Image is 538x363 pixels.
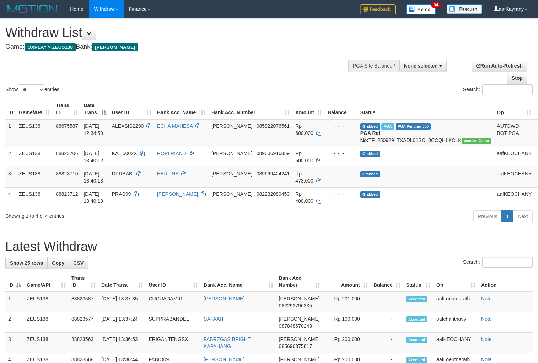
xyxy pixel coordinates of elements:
[211,151,252,156] span: [PERSON_NAME]
[323,312,371,333] td: Rp 100,000
[501,210,513,222] a: 1
[211,191,252,197] span: [PERSON_NAME]
[5,333,24,353] td: 3
[279,336,320,342] span: [PERSON_NAME]
[69,333,98,353] td: 88823563
[211,123,252,129] span: [PERSON_NAME]
[463,84,533,95] label: Search:
[146,292,201,312] td: CUCUADAM01
[447,4,482,14] img: panduan.png
[24,312,69,333] td: ZEUS138
[5,272,24,292] th: ID: activate to sort column descending
[157,151,188,156] a: ROPI RIANDI
[360,151,380,157] span: Grabbed
[69,312,98,333] td: 88823577
[434,333,478,353] td: aafKEOCHANY
[5,147,16,167] td: 2
[494,147,534,167] td: aafKEOCHANY
[279,303,312,309] span: Copy 082293796335 to clipboard
[56,171,78,177] span: 88823710
[5,99,16,119] th: ID
[84,151,103,163] span: [DATE] 13:40:12
[494,187,534,207] td: aafKEOCHANY
[53,99,81,119] th: Trans ID: activate to sort column ascending
[52,260,64,266] span: Copy
[381,123,394,130] span: Marked by aafpengsreynich
[157,171,178,177] a: HERLINA
[279,357,320,362] span: [PERSON_NAME]
[25,43,76,51] span: OXPLAY > ZEUS138
[112,171,134,177] span: DPRBABI
[10,260,43,266] span: Show 25 rows
[399,60,447,72] button: None selected
[92,43,138,51] span: [PERSON_NAME]
[406,4,436,14] img: Button%20Memo.svg
[494,99,534,119] th: Op: activate to sort column ascending
[146,333,201,353] td: ERIGANTENGSX
[348,60,399,72] div: PGA Site Balance /
[482,84,533,95] input: Search:
[56,123,78,129] span: 88675587
[98,272,146,292] th: Date Trans.: activate to sort column ascending
[494,119,534,147] td: AUTOWD-BOT-PGA
[276,272,323,292] th: Bank Acc. Number: activate to sort column ascending
[434,312,478,333] td: aafchanthavy
[56,151,78,156] span: 88823706
[463,257,533,268] label: Search:
[328,150,355,157] div: - - -
[157,191,198,197] a: [PERSON_NAME]
[295,151,313,163] span: Rp 500.000
[146,312,201,333] td: SUPPRABANDEL
[494,167,534,187] td: aafKEOCHANY
[73,260,84,266] span: CSV
[371,312,403,333] td: -
[371,272,403,292] th: Balance: activate to sort column ascending
[5,167,16,187] td: 3
[112,151,137,156] span: KALI5002X
[154,99,209,119] th: Bank Acc. Name: activate to sort column ascending
[5,84,59,95] label: Show entries
[328,190,355,198] div: - - -
[472,60,527,72] a: Run Auto-Refresh
[403,272,434,292] th: Status: activate to sort column ascending
[146,272,201,292] th: User ID: activate to sort column ascending
[323,292,371,312] td: Rp 201,000
[279,323,312,329] span: Copy 087848670243 to clipboard
[371,333,403,353] td: -
[360,4,396,14] img: Feedback.jpg
[16,99,53,119] th: Game/API: activate to sort column ascending
[5,26,351,40] h1: Withdraw List
[328,170,355,177] div: - - -
[204,316,223,322] a: SAFAAH
[507,72,527,84] a: Stop
[204,357,244,362] a: [PERSON_NAME]
[481,296,492,301] a: Note
[16,167,53,187] td: ZEUS138
[295,123,313,136] span: Rp 600.000
[279,316,320,322] span: [PERSON_NAME]
[5,119,16,147] td: 1
[360,123,380,130] span: Grabbed
[431,2,441,8] span: 34
[5,210,219,220] div: Showing 1 to 4 of 4 entries
[481,316,492,322] a: Note
[482,257,533,268] input: Search:
[434,292,478,312] td: aafLoeutnarath
[69,257,88,269] a: CSV
[5,292,24,312] td: 1
[325,99,357,119] th: Balance
[406,296,427,302] span: Accepted
[279,343,312,349] span: Copy 085696375817 to clipboard
[357,119,494,147] td: TF_250929_TXADL01SQL0CCQHLKCLK
[201,272,276,292] th: Bank Acc. Name: activate to sort column ascending
[112,123,144,129] span: ALEXSIS2290
[24,292,69,312] td: ZEUS138
[5,43,351,51] h4: Game: Bank:
[204,296,244,301] a: [PERSON_NAME]
[406,316,427,322] span: Accepted
[84,171,103,184] span: [DATE] 13:40:13
[478,272,533,292] th: Action
[98,333,146,353] td: [DATE] 13:36:53
[279,296,320,301] span: [PERSON_NAME]
[69,292,98,312] td: 88823587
